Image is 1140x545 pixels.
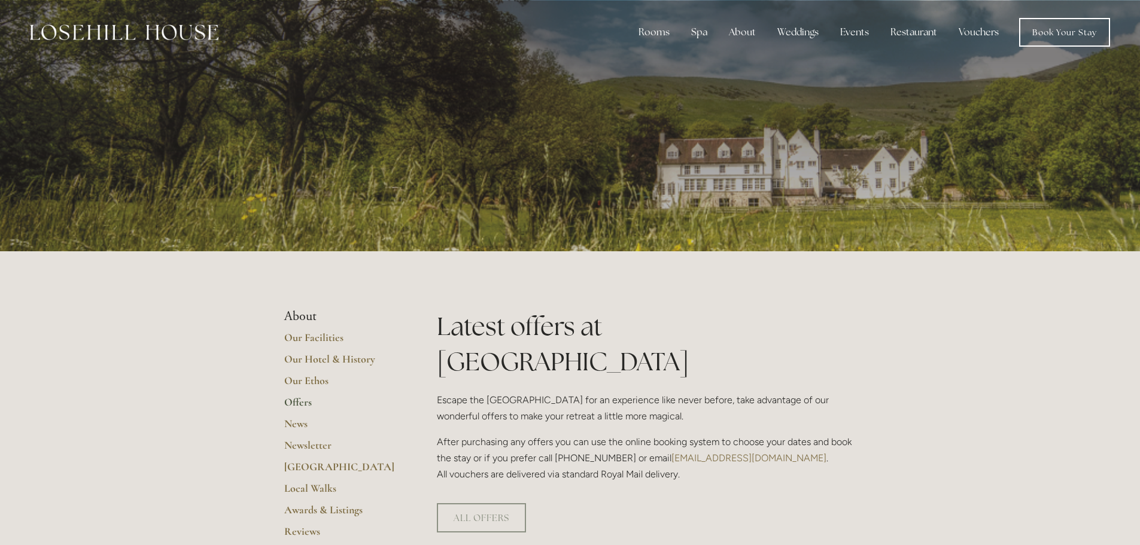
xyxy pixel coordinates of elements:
[284,439,399,460] a: Newsletter
[284,331,399,352] a: Our Facilities
[284,417,399,439] a: News
[437,309,856,379] h1: Latest offers at [GEOGRAPHIC_DATA]
[284,352,399,374] a: Our Hotel & History
[284,309,399,324] li: About
[831,20,878,44] div: Events
[881,20,947,44] div: Restaurant
[949,20,1008,44] a: Vouchers
[671,452,826,464] a: [EMAIL_ADDRESS][DOMAIN_NAME]
[437,434,856,483] p: After purchasing any offers you can use the online booking system to choose your dates and book t...
[284,460,399,482] a: [GEOGRAPHIC_DATA]
[284,503,399,525] a: Awards & Listings
[437,503,526,532] a: ALL OFFERS
[284,374,399,395] a: Our Ethos
[30,25,218,40] img: Losehill House
[1019,18,1110,47] a: Book Your Stay
[284,482,399,503] a: Local Walks
[682,20,717,44] div: Spa
[629,20,679,44] div: Rooms
[284,395,399,417] a: Offers
[719,20,765,44] div: About
[437,392,856,424] p: Escape the [GEOGRAPHIC_DATA] for an experience like never before, take advantage of our wonderful...
[768,20,828,44] div: Weddings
